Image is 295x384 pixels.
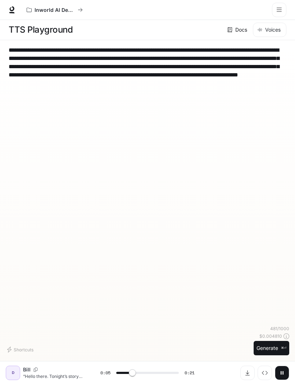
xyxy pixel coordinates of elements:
button: Inspect [258,366,272,380]
button: All workspaces [23,3,86,17]
button: Download audio [240,366,255,380]
button: Shortcuts [6,344,36,356]
a: Docs [226,23,250,37]
p: 481 / 1000 [270,326,289,332]
p: “Hello there. Tonight’s story is about [PERSON_NAME], who finds herself growing uneasy when her f... [23,374,83,380]
p: $ 0.004810 [259,333,282,339]
button: Generate⌘⏎ [254,341,289,356]
button: Copy Voice ID [31,368,41,372]
span: 0:05 [100,370,110,377]
div: D [7,367,19,379]
p: Inworld AI Demos [35,7,75,13]
button: open drawer [272,3,286,17]
p: ⌘⏎ [281,346,286,351]
span: 0:21 [185,370,195,377]
p: Bill [23,366,31,374]
h1: TTS Playground [9,23,73,37]
button: Voices [253,23,286,37]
